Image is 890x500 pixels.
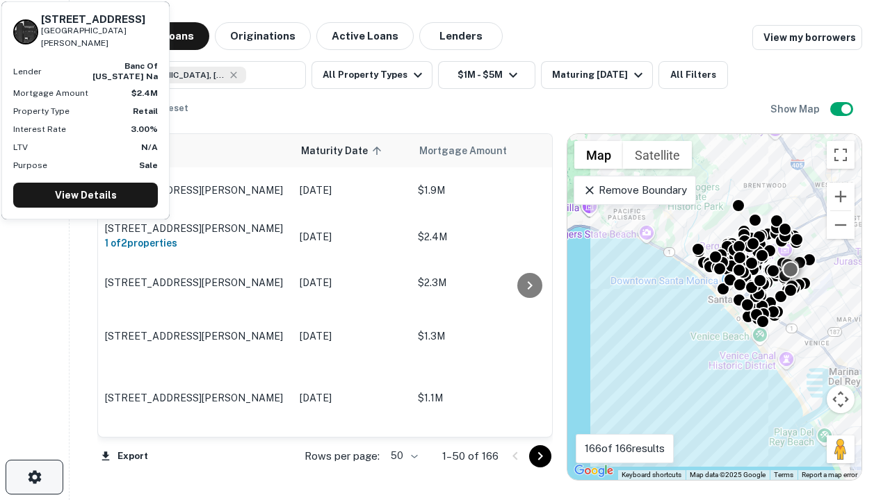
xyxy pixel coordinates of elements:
[567,134,861,480] div: 0 0
[552,67,647,83] div: Maturing [DATE]
[300,390,404,406] p: [DATE]
[97,446,152,467] button: Export
[529,445,551,467] button: Go to next page
[98,134,293,167] th: Location
[105,184,286,197] p: [STREET_ADDRESS][PERSON_NAME]
[41,13,158,26] h6: [STREET_ADDRESS]
[438,61,535,89] button: $1M - $5M
[215,22,311,50] button: Originations
[411,134,564,167] th: Mortgage Amount
[571,462,617,480] a: Open this area in Google Maps (opens a new window)
[418,183,557,198] p: $1.9M
[105,330,286,342] p: [STREET_ADDRESS][PERSON_NAME]
[827,385,855,413] button: Map camera controls
[13,159,47,172] p: Purpose
[571,462,617,480] img: Google
[300,275,404,290] p: [DATE]
[311,61,432,89] button: All Property Types
[574,141,623,169] button: Show street map
[623,141,692,169] button: Show satellite imagery
[105,235,286,251] h6: 1 of 2 properties
[418,229,557,244] p: $2.4M
[141,142,158,152] strong: N/A
[105,392,286,404] p: [STREET_ADDRESS][PERSON_NAME]
[13,65,42,78] p: Lender
[418,328,557,344] p: $1.3M
[13,141,28,153] p: LTV
[153,94,197,122] button: Reset
[827,141,855,169] button: Toggle fullscreen view
[418,275,557,290] p: $2.3M
[774,471,793,478] a: Terms
[131,124,158,134] strong: 3.00%
[690,471,766,478] span: Map data ©2025 Google
[293,134,411,167] th: Maturity Date
[316,22,414,50] button: Active Loans
[419,142,525,159] span: Mortgage Amount
[583,182,686,199] p: Remove Boundary
[105,276,286,289] p: [STREET_ADDRESS][PERSON_NAME]
[541,61,653,89] button: Maturing [DATE]
[121,69,225,81] span: [GEOGRAPHIC_DATA], [GEOGRAPHIC_DATA], [GEOGRAPHIC_DATA]
[827,211,855,239] button: Zoom out
[419,22,503,50] button: Lenders
[442,448,499,465] p: 1–50 of 166
[301,142,386,159] span: Maturity Date
[658,61,728,89] button: All Filters
[13,87,88,99] p: Mortgage Amount
[300,229,404,244] p: [DATE]
[752,25,862,50] a: View my borrowers
[41,24,158,51] p: [GEOGRAPHIC_DATA][PERSON_NAME]
[13,123,66,135] p: Interest Rate
[770,101,822,117] h6: Show Map
[820,389,890,456] iframe: Chat Widget
[802,471,857,478] a: Report a map error
[305,448,380,465] p: Rows per page:
[139,160,158,170] strong: Sale
[131,88,158,98] strong: $2.4M
[385,446,420,466] div: 50
[622,470,681,480] button: Keyboard shortcuts
[418,390,557,406] p: $1.1M
[133,106,158,116] strong: Retail
[105,222,286,235] p: [STREET_ADDRESS][PERSON_NAME]
[92,61,158,81] strong: banc of [US_STATE] na
[300,328,404,344] p: [DATE]
[13,183,158,208] a: View Details
[300,183,404,198] p: [DATE]
[13,105,70,117] p: Property Type
[585,440,665,457] p: 166 of 166 results
[827,183,855,210] button: Zoom in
